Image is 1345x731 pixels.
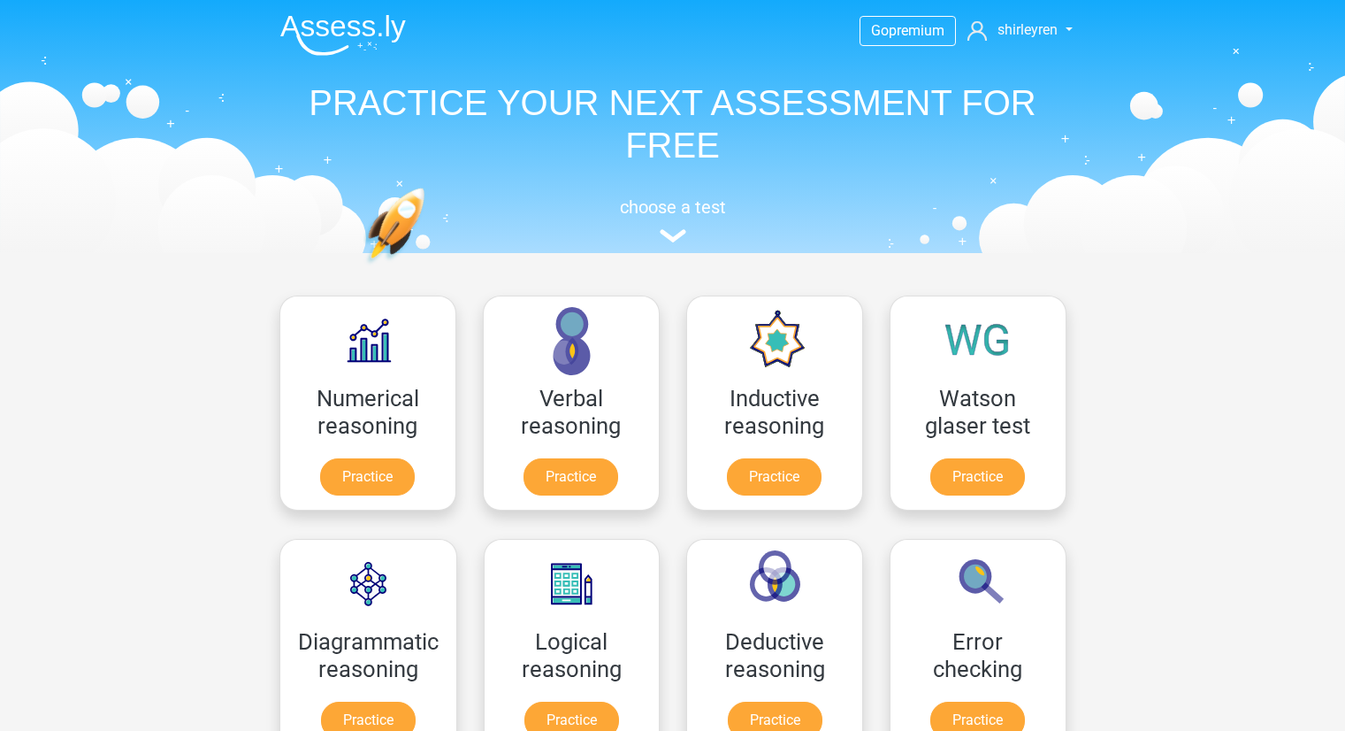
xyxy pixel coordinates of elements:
[871,22,889,39] span: Go
[363,188,493,348] img: practice
[860,19,955,42] a: Gopremium
[523,458,618,496] a: Practice
[889,22,944,39] span: premium
[266,81,1080,166] h1: PRACTICE YOUR NEXT ASSESSMENT FOR FREE
[997,21,1058,38] span: shirleyren
[930,458,1025,496] a: Practice
[320,458,415,496] a: Practice
[266,196,1080,218] h5: choose a test
[266,196,1080,243] a: choose a test
[727,458,822,496] a: Practice
[960,19,1079,41] a: shirleyren
[660,229,686,242] img: assessment
[280,14,406,56] img: Assessly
